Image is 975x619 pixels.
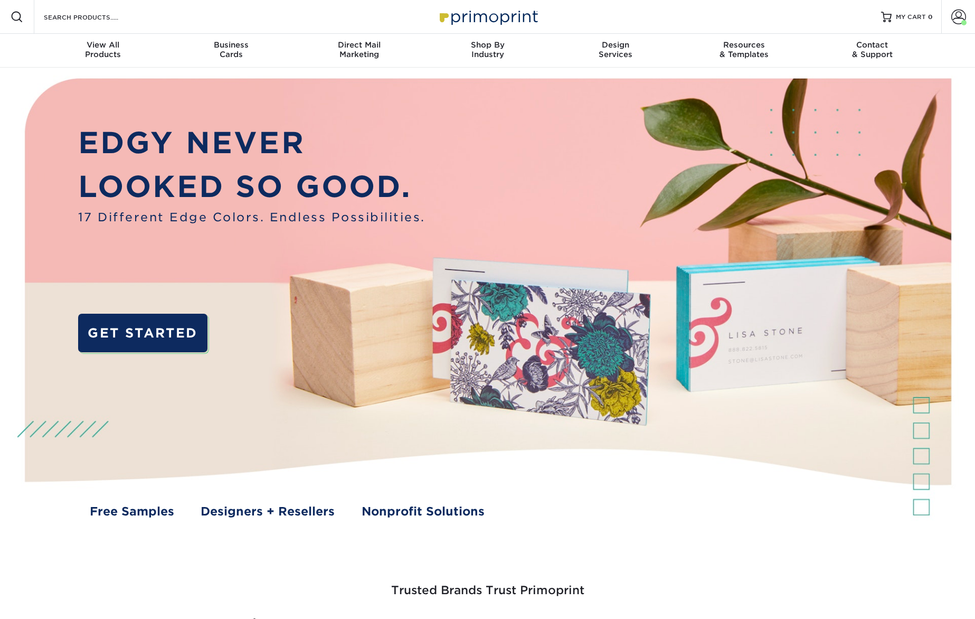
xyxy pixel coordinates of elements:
[362,503,485,520] a: Nonprofit Solutions
[680,40,808,59] div: & Templates
[78,209,425,226] span: 17 Different Edge Colors. Endless Possibilities.
[435,5,541,28] img: Primoprint
[201,503,335,520] a: Designers + Resellers
[179,558,797,610] h3: Trusted Brands Trust Primoprint
[680,34,808,68] a: Resources& Templates
[43,11,146,23] input: SEARCH PRODUCTS.....
[552,40,680,59] div: Services
[39,34,167,68] a: View AllProducts
[167,40,295,59] div: Cards
[928,13,933,21] span: 0
[896,13,926,22] span: MY CART
[808,40,936,59] div: & Support
[39,40,167,59] div: Products
[552,40,680,50] span: Design
[423,34,552,68] a: Shop ByIndustry
[808,34,936,68] a: Contact& Support
[167,34,295,68] a: BusinessCards
[295,34,423,68] a: Direct MailMarketing
[423,40,552,59] div: Industry
[78,314,207,352] a: GET STARTED
[423,40,552,50] span: Shop By
[295,40,423,50] span: Direct Mail
[167,40,295,50] span: Business
[552,34,680,68] a: DesignServices
[39,40,167,50] span: View All
[295,40,423,59] div: Marketing
[680,40,808,50] span: Resources
[78,121,425,165] p: EDGY NEVER
[78,165,425,209] p: LOOKED SO GOOD.
[808,40,936,50] span: Contact
[90,503,174,520] a: Free Samples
